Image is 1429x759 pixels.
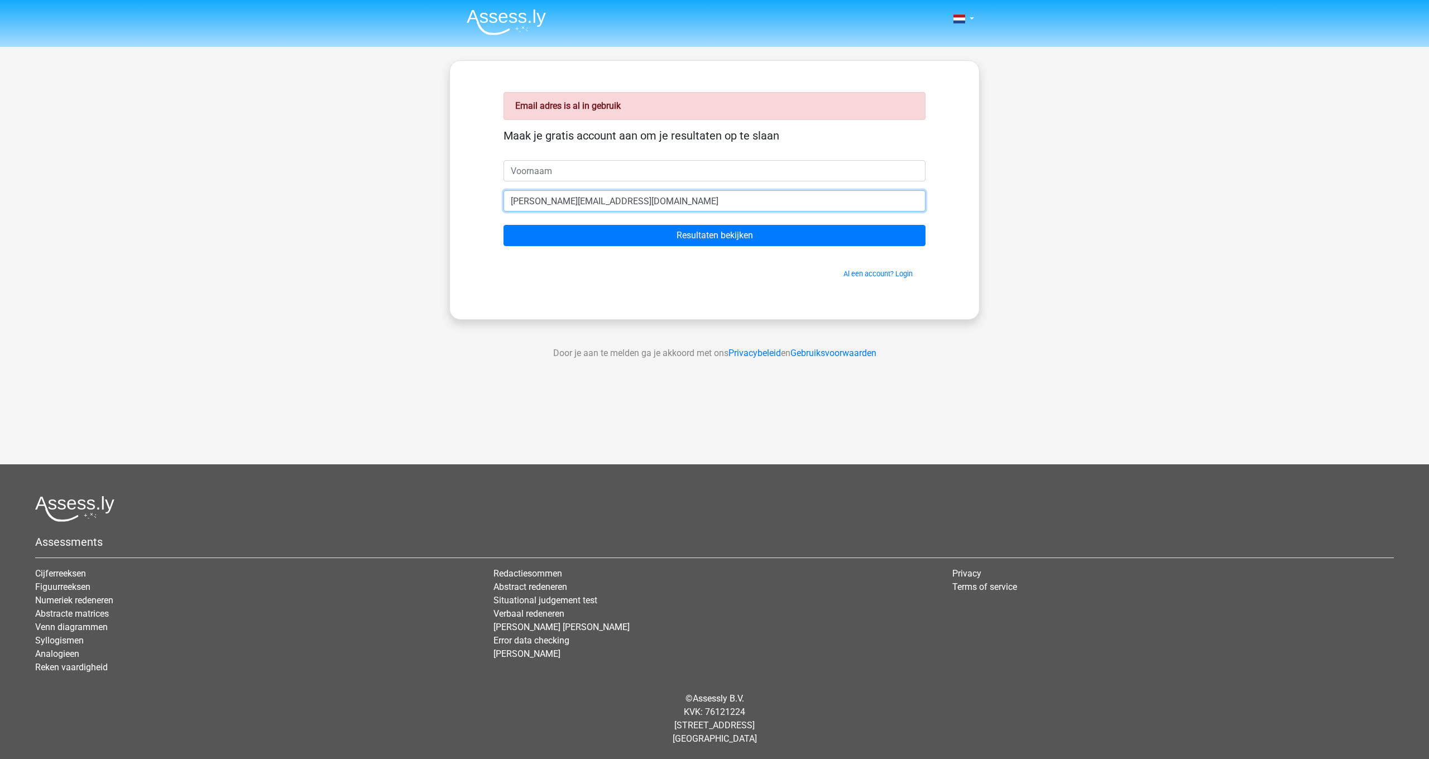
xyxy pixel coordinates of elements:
a: Al een account? Login [843,270,913,278]
a: Figuurreeksen [35,582,90,592]
a: Situational judgement test [493,595,597,606]
input: Resultaten bekijken [503,225,926,246]
a: Numeriek redeneren [35,595,113,606]
input: Voornaam [503,160,926,181]
img: Assessly logo [35,496,114,522]
input: Email [503,190,926,212]
a: Abstracte matrices [35,608,109,619]
a: Terms of service [952,582,1017,592]
a: Venn diagrammen [35,622,108,632]
h5: Maak je gratis account aan om je resultaten op te slaan [503,129,926,142]
a: Error data checking [493,635,569,646]
a: Verbaal redeneren [493,608,564,619]
a: [PERSON_NAME] [493,648,560,659]
a: Privacybeleid [728,348,781,358]
a: Analogieen [35,648,79,659]
a: Redactiesommen [493,568,562,579]
div: © KVK: 76121224 [STREET_ADDRESS] [GEOGRAPHIC_DATA] [27,683,1402,755]
a: Cijferreeksen [35,568,86,579]
a: Syllogismen [35,635,84,646]
a: Privacy [952,568,981,579]
strong: Email adres is al in gebruik [515,100,621,111]
a: Gebruiksvoorwaarden [790,348,876,358]
a: Reken vaardigheid [35,662,108,672]
a: Abstract redeneren [493,582,567,592]
a: Assessly B.V. [693,693,744,704]
h5: Assessments [35,535,1394,549]
a: [PERSON_NAME] [PERSON_NAME] [493,622,630,632]
img: Assessly [467,9,546,35]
